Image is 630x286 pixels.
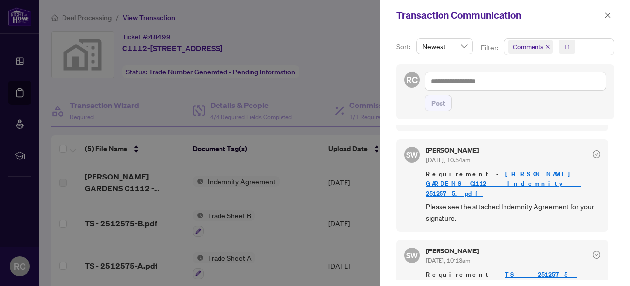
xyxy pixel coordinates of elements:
span: RC [406,73,418,87]
a: [PERSON_NAME] GARDENS C1112 - Indemnity - 2512575.pdf [426,170,581,198]
span: SW [406,249,418,261]
span: Requirement - [426,169,600,199]
span: SW [406,149,418,161]
div: Transaction Communication [396,8,601,23]
span: check-circle [593,150,600,158]
p: Sort: [396,41,412,52]
span: Newest [422,39,467,54]
span: close [604,12,611,19]
span: Comments [508,40,553,54]
span: close [545,44,550,49]
h5: [PERSON_NAME] [426,147,479,154]
span: Comments [513,42,543,52]
span: [DATE], 10:54am [426,156,470,164]
h5: [PERSON_NAME] [426,248,479,254]
p: Filter: [481,42,500,53]
span: Please see the attached Indemnity Agreement for your signature. [426,201,600,224]
span: check-circle [593,251,600,259]
button: Post [425,95,452,111]
span: [DATE], 10:13am [426,257,470,264]
div: +1 [563,42,571,52]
